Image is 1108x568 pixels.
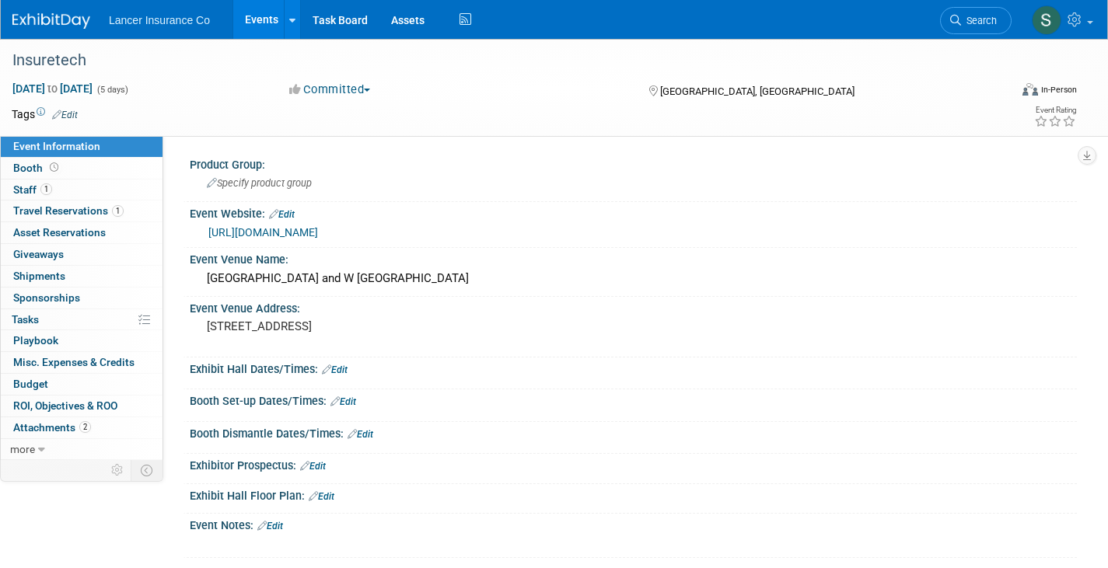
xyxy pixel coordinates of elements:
span: Booth [13,162,61,174]
span: Staff [13,183,52,196]
div: Event Format [919,81,1077,104]
span: 2 [79,421,91,433]
td: Personalize Event Tab Strip [104,460,131,480]
img: Format-Inperson.png [1022,83,1038,96]
div: Event Notes: [190,514,1077,534]
a: more [1,439,163,460]
div: Event Venue Address: [190,297,1077,316]
span: ROI, Objectives & ROO [13,399,117,412]
img: Steven O'Shea [1032,5,1061,35]
span: Attachments [13,421,91,434]
span: to [45,82,60,95]
a: Edit [322,364,348,375]
span: [GEOGRAPHIC_DATA], [GEOGRAPHIC_DATA] [660,85,855,97]
div: Exhibitor Prospectus: [190,454,1077,474]
a: Travel Reservations1 [1,200,163,221]
span: 1 [40,183,52,195]
img: ExhibitDay [12,13,90,29]
div: Booth Dismantle Dates/Times: [190,422,1077,442]
a: Shipments [1,266,163,287]
span: Tasks [12,313,39,326]
div: In-Person [1040,84,1077,96]
div: Event Rating [1034,106,1076,114]
a: Asset Reservations [1,222,163,243]
span: Asset Reservations [13,226,106,239]
button: Committed [284,82,376,98]
span: Giveaways [13,248,64,260]
a: Staff1 [1,179,163,200]
a: Sponsorships [1,287,163,308]
a: Booth [1,158,163,179]
span: Specify product group [207,177,312,189]
td: Toggle Event Tabs [131,460,163,480]
a: ROI, Objectives & ROO [1,396,163,416]
div: Exhibit Hall Floor Plan: [190,484,1077,504]
span: Sponsorships [13,291,80,304]
a: Edit [330,396,356,407]
a: Edit [348,429,373,440]
span: Search [961,15,997,26]
div: Exhibit Hall Dates/Times: [190,357,1077,378]
span: Budget [13,378,48,390]
pre: [STREET_ADDRESS] [207,319,542,333]
a: Budget [1,374,163,395]
span: Shipments [13,270,65,282]
span: Booth not reserved yet [47,162,61,173]
a: [URL][DOMAIN_NAME] [208,226,318,239]
a: Attachments2 [1,417,163,438]
div: [GEOGRAPHIC_DATA] and W [GEOGRAPHIC_DATA] [201,267,1065,291]
td: Tags [12,106,78,122]
div: Booth Set-up Dates/Times: [190,389,1077,409]
a: Edit [52,110,78,120]
a: Edit [300,461,326,472]
span: [DATE] [DATE] [12,82,93,96]
span: Event Information [13,140,100,152]
span: Misc. Expenses & Credits [13,356,135,368]
span: 1 [112,205,124,217]
div: Product Group: [190,153,1077,172]
a: Edit [309,491,334,502]
a: Misc. Expenses & Credits [1,352,163,373]
span: Travel Reservations [13,204,124,217]
a: Search [940,7,1012,34]
span: Playbook [13,334,58,347]
span: Lancer Insurance Co [109,14,210,26]
a: Giveaways [1,244,163,265]
a: Tasks [1,309,163,330]
a: Playbook [1,330,163,351]
div: Event Website: [190,202,1077,222]
span: more [10,443,35,455]
span: (5 days) [96,85,128,95]
div: Insuretech [7,47,986,75]
a: Edit [269,209,295,220]
div: Event Venue Name: [190,248,1077,267]
a: Edit [257,521,283,531]
a: Event Information [1,136,163,157]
